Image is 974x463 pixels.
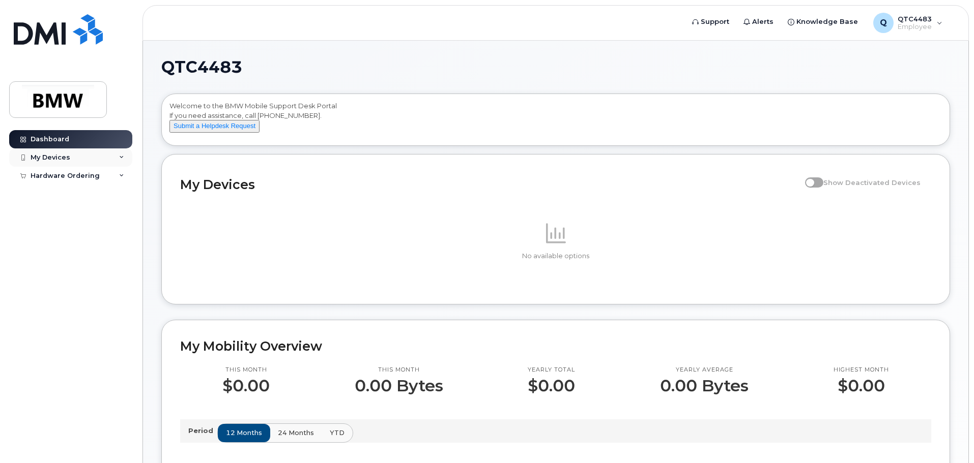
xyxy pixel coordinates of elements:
h2: My Devices [180,177,800,192]
p: This month [222,366,270,374]
span: 24 months [278,428,314,438]
p: 0.00 Bytes [355,377,443,395]
p: Yearly total [528,366,575,374]
p: No available options [180,252,931,261]
p: Yearly average [660,366,749,374]
p: This month [355,366,443,374]
span: Show Deactivated Devices [823,178,921,187]
p: $0.00 [222,377,270,395]
iframe: Messenger Launcher [930,419,966,455]
a: Submit a Helpdesk Request [169,121,260,130]
h2: My Mobility Overview [180,338,931,354]
p: $0.00 [834,377,889,395]
p: 0.00 Bytes [660,377,749,395]
span: YTD [330,428,345,438]
p: Highest month [834,366,889,374]
input: Show Deactivated Devices [805,173,813,181]
p: $0.00 [528,377,575,395]
p: Period [188,426,217,436]
div: Welcome to the BMW Mobile Support Desk Portal If you need assistance, call [PHONE_NUMBER]. [169,101,942,142]
span: QTC4483 [161,59,242,75]
button: Submit a Helpdesk Request [169,120,260,133]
